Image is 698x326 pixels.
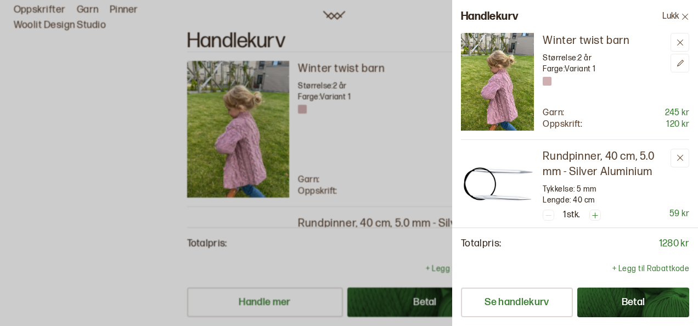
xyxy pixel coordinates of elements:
[577,288,689,317] button: Betal
[666,119,689,131] p: 120 kr
[669,209,689,220] p: 59 kr
[543,149,666,179] a: Rundpinner, 40 cm, 5.0 mm - Silver Aluminium
[665,108,689,119] p: 245 kr
[543,119,582,131] p: Oppskrift:
[543,108,564,119] p: Garn:
[461,237,501,250] p: Totalpris:
[461,149,534,222] img: Rundpinner, 40 cm, 5.0 mm - Silver Aluminium
[543,53,666,64] p: Størrelse: 2 år
[543,184,666,195] p: Tykkelse: 5 mm
[612,263,689,274] p: + Legg til Rabattkode
[543,33,666,48] a: Winter twist barn
[461,33,534,131] img: Bilde av oppskrift
[543,195,666,206] p: Lengde: 40 cm
[543,64,666,75] p: Farge: Variant 1
[659,237,689,250] p: 1280 kr
[461,288,573,317] button: Se handlekurv
[563,209,580,222] p: 1 stk.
